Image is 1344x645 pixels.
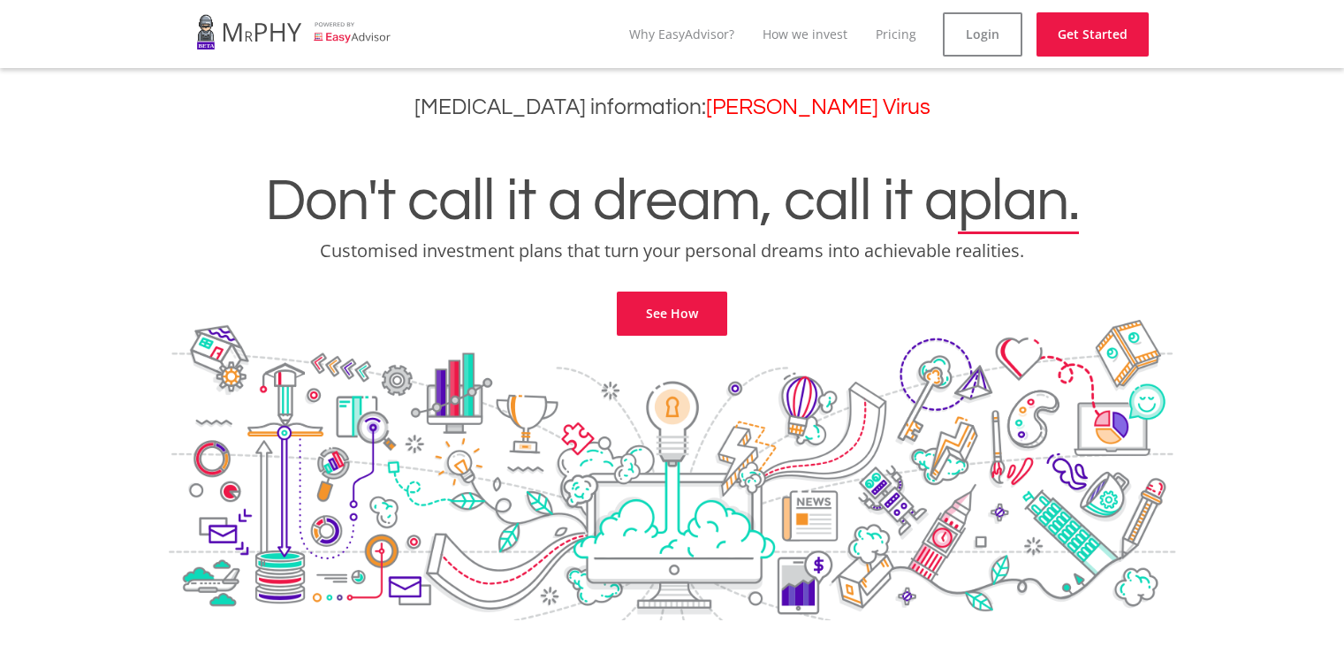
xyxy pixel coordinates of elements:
a: Why EasyAdvisor? [629,26,734,42]
a: [PERSON_NAME] Virus [706,96,930,118]
h3: [MEDICAL_DATA] information: [13,95,1331,120]
a: Login [943,12,1022,57]
a: Pricing [876,26,916,42]
span: plan. [958,171,1079,231]
a: How we invest [763,26,847,42]
a: Get Started [1036,12,1149,57]
h1: Don't call it a dream, call it a [13,171,1331,231]
p: Customised investment plans that turn your personal dreams into achievable realities. [13,239,1331,263]
a: See How [617,292,727,336]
